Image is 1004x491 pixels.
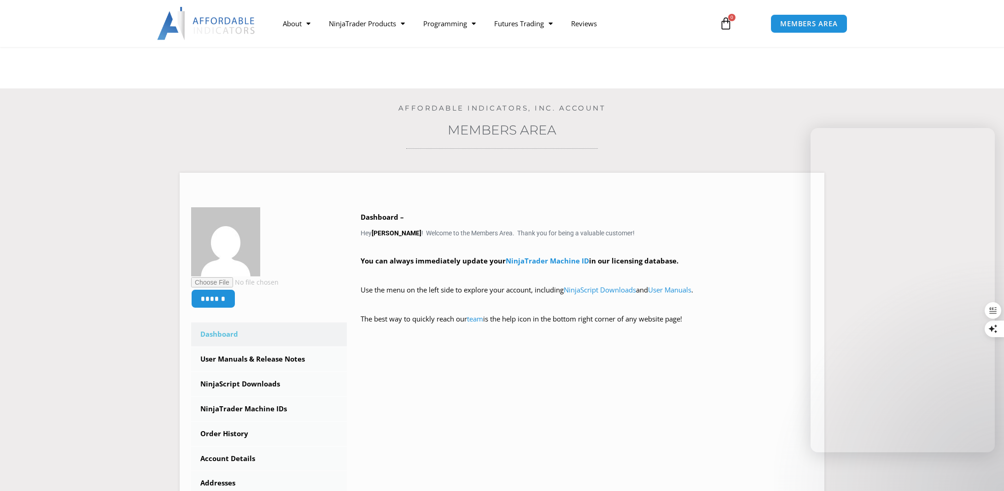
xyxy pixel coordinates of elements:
a: 0 [706,10,746,37]
b: Dashboard – [361,212,404,222]
a: Affordable Indicators, Inc. Account [398,104,606,112]
a: MEMBERS AREA [771,14,847,33]
a: NinjaScript Downloads [191,372,347,396]
a: User Manuals [648,285,691,294]
nav: Menu [274,13,708,34]
img: LogoAI | Affordable Indicators – NinjaTrader [157,7,256,40]
a: NinjaTrader Machine IDs [191,397,347,421]
a: team [467,314,483,323]
span: 0 [728,14,735,21]
a: User Manuals & Release Notes [191,347,347,371]
p: Use the menu on the left side to explore your account, including and . [361,284,813,310]
img: a3dcfe464c1e317232f9c6edf62711f1b93a3b3d299e5fba6250e9a37ba151ba [191,207,260,276]
iframe: To enrich screen reader interactions, please activate Accessibility in Grammarly extension settings [811,128,995,452]
a: NinjaScript Downloads [564,285,636,294]
a: Account Details [191,447,347,471]
a: About [274,13,320,34]
strong: [PERSON_NAME] [372,229,421,237]
iframe: Intercom live chat [973,460,995,482]
a: Dashboard [191,322,347,346]
strong: You can always immediately update your in our licensing database. [361,256,678,265]
a: Members Area [448,122,556,138]
a: Reviews [562,13,606,34]
a: NinjaTrader Machine ID [506,256,589,265]
span: MEMBERS AREA [780,20,838,27]
div: Hey ! Welcome to the Members Area. Thank you for being a valuable customer! [361,211,813,339]
a: Futures Trading [485,13,562,34]
a: Programming [414,13,485,34]
p: The best way to quickly reach our is the help icon in the bottom right corner of any website page! [361,313,813,339]
a: Order History [191,422,347,446]
a: NinjaTrader Products [320,13,414,34]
